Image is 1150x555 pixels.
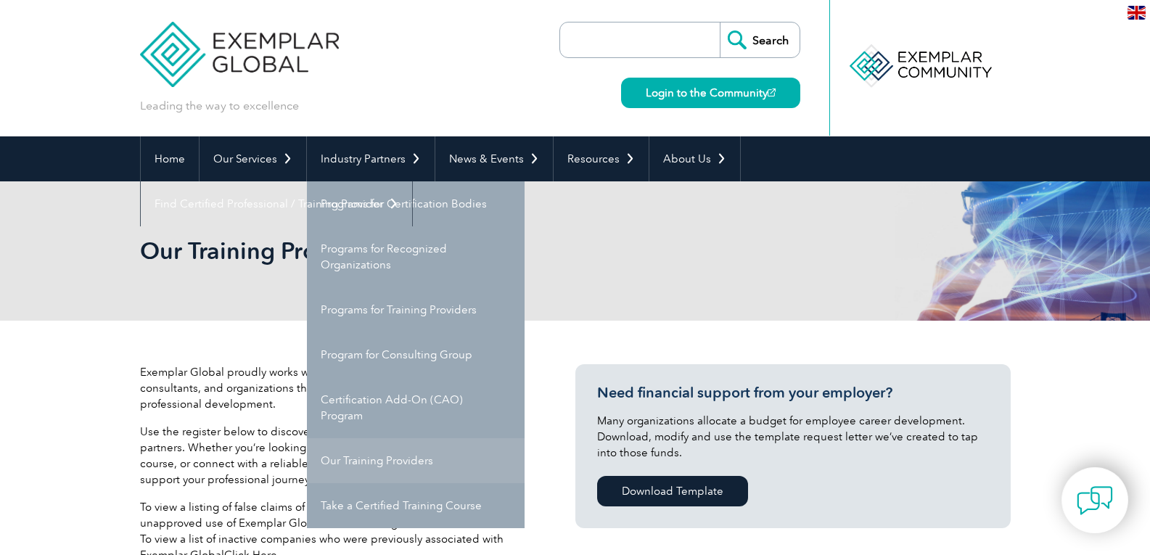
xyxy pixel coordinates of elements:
a: Our Services [200,136,306,181]
a: News & Events [435,136,553,181]
img: open_square.png [768,89,776,96]
a: Login to the Community [621,78,800,108]
a: Home [141,136,199,181]
a: Program for Consulting Group [307,332,525,377]
p: Many organizations allocate a budget for employee career development. Download, modify and use th... [597,413,989,461]
img: en [1128,6,1146,20]
a: About Us [649,136,740,181]
img: contact-chat.png [1077,482,1113,519]
p: Exemplar Global proudly works with a global network of training providers, consultants, and organ... [140,364,532,412]
a: Programs for Training Providers [307,287,525,332]
a: Resources [554,136,649,181]
a: Programs for Certification Bodies [307,181,525,226]
a: Take a Certified Training Course [307,483,525,528]
a: Download Template [597,476,748,506]
input: Search [720,22,800,57]
a: Certification Add-On (CAO) Program [307,377,525,438]
a: Find Certified Professional / Training Provider [141,181,412,226]
h3: Need financial support from your employer? [597,384,989,402]
p: Leading the way to excellence [140,98,299,114]
a: Our Training Providers [307,438,525,483]
p: Use the register below to discover detailed profiles and offerings from our partners. Whether you... [140,424,532,488]
a: Programs for Recognized Organizations [307,226,525,287]
h2: Our Training Providers [140,239,749,263]
a: Industry Partners [307,136,435,181]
